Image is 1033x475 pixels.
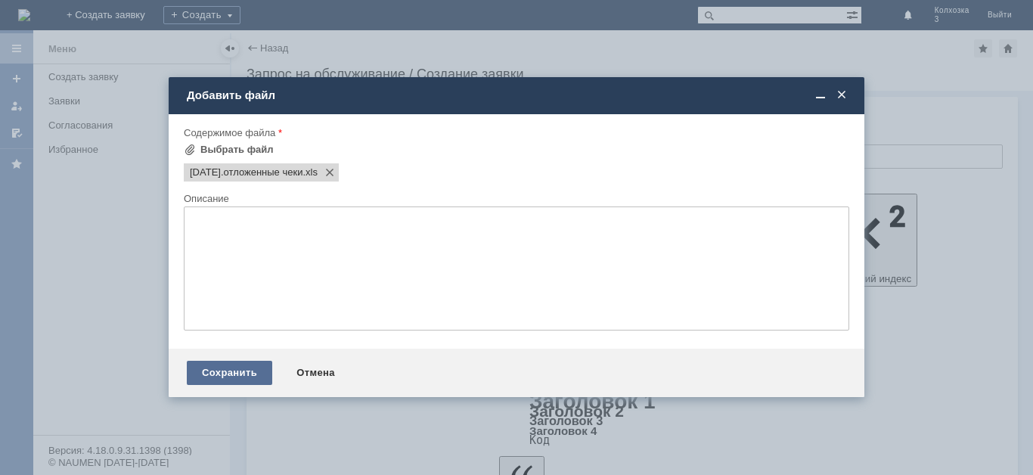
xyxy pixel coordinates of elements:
[184,194,846,203] div: Описание
[200,144,274,156] div: Выбрать файл
[187,88,849,102] div: Добавить файл
[302,166,318,179] span: 14.09.25.отложенные чеки.xls
[184,128,846,138] div: Содержимое файла
[834,88,849,102] span: Закрыть
[190,166,302,179] span: 14.09.25.отложенные чеки.xls
[813,88,828,102] span: Свернуть (Ctrl + M)
[6,6,221,18] div: просьба удалить отложенные чеки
